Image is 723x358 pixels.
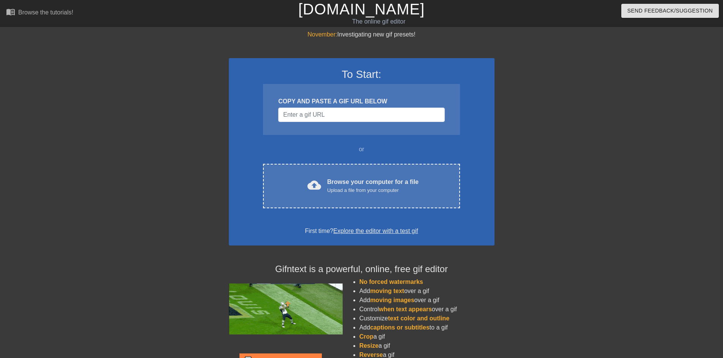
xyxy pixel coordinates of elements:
[307,31,337,38] span: November:
[6,7,15,16] span: menu_book
[249,145,475,154] div: or
[379,306,432,312] span: when text appears
[359,323,495,332] li: Add to a gif
[239,68,485,81] h3: To Start:
[327,187,419,194] div: Upload a file from your computer
[245,17,513,26] div: The online gif editor
[229,264,495,275] h4: Gifntext is a powerful, online, free gif editor
[621,4,719,18] button: Send Feedback/Suggestion
[333,228,418,234] a: Explore the editor with a test gif
[359,279,423,285] span: No forced watermarks
[388,315,449,322] span: text color and outline
[239,227,485,236] div: First time?
[627,6,713,16] span: Send Feedback/Suggestion
[359,314,495,323] li: Customize
[359,296,495,305] li: Add over a gif
[298,1,425,17] a: [DOMAIN_NAME]
[229,284,343,334] img: football_small.gif
[359,342,379,349] span: Resize
[278,108,444,122] input: Username
[359,333,373,340] span: Crop
[307,178,321,192] span: cloud_upload
[370,324,429,331] span: captions or subtitles
[359,352,383,358] span: Reverse
[229,30,495,39] div: Investigating new gif presets!
[6,7,73,19] a: Browse the tutorials!
[359,305,495,314] li: Control over a gif
[359,341,495,350] li: a gif
[370,288,404,294] span: moving text
[278,97,444,106] div: COPY AND PASTE A GIF URL BELOW
[359,332,495,341] li: a gif
[359,287,495,296] li: Add over a gif
[327,177,419,194] div: Browse your computer for a file
[370,297,414,303] span: moving images
[18,9,73,16] div: Browse the tutorials!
